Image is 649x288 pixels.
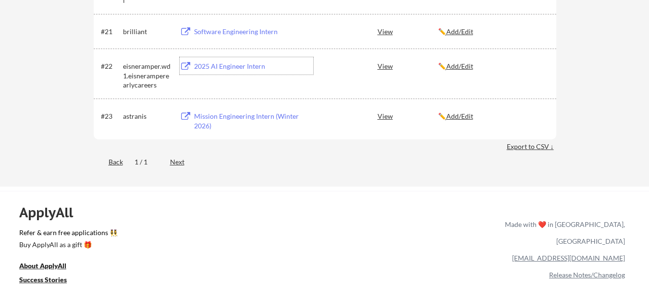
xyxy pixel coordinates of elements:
[549,271,625,279] a: Release Notes/Changelog
[19,241,115,248] div: Buy ApplyAll as a gift 🎁
[194,112,313,130] div: Mission Engineering Intern (Winter 2026)
[19,239,115,251] a: Buy ApplyAll as a gift 🎁
[101,27,120,37] div: #21
[438,27,548,37] div: ✏️
[512,254,625,262] a: [EMAIL_ADDRESS][DOMAIN_NAME]
[19,204,84,221] div: ApplyAll
[507,142,556,151] div: Export to CSV ↓
[194,27,313,37] div: Software Engineering Intern
[19,229,304,239] a: Refer & earn free applications 👯‍♀️
[19,262,66,270] u: About ApplyAll
[378,57,438,75] div: View
[446,112,473,120] u: Add/Edit
[19,275,80,287] a: Success Stories
[194,62,313,71] div: 2025 AI Engineer Intern
[170,157,196,167] div: Next
[101,62,120,71] div: #22
[501,216,625,250] div: Made with ❤️ in [GEOGRAPHIC_DATA], [GEOGRAPHIC_DATA]
[378,107,438,125] div: View
[438,62,548,71] div: ✏️
[123,62,171,90] div: eisneramper.wd1.eisneramperearlycareers
[19,261,80,273] a: About ApplyAll
[19,275,67,284] u: Success Stories
[438,112,548,121] div: ✏️
[378,23,438,40] div: View
[446,62,473,70] u: Add/Edit
[123,27,171,37] div: brilliant
[123,112,171,121] div: astranis
[446,27,473,36] u: Add/Edit
[94,157,123,167] div: Back
[135,157,159,167] div: 1 / 1
[101,112,120,121] div: #23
